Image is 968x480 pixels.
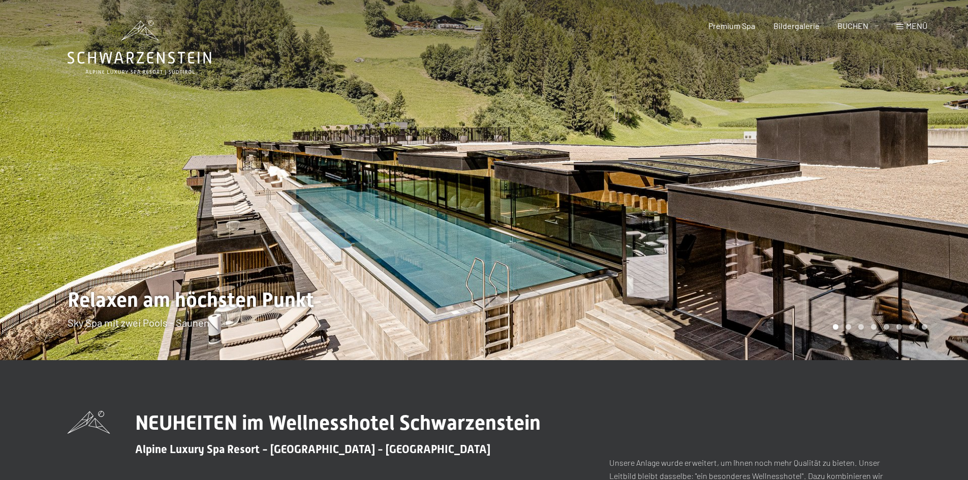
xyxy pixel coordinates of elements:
[773,21,820,30] a: Bildergalerie
[833,324,838,330] div: Carousel Page 1 (Current Slide)
[837,21,868,30] a: BUCHEN
[829,324,927,330] div: Carousel Pagination
[906,21,927,30] span: Menü
[858,324,864,330] div: Carousel Page 3
[909,324,915,330] div: Carousel Page 7
[846,324,851,330] div: Carousel Page 2
[708,21,755,30] a: Premium Spa
[884,324,889,330] div: Carousel Page 5
[922,324,927,330] div: Carousel Page 8
[135,443,490,456] span: Alpine Luxury Spa Resort - [GEOGRAPHIC_DATA] - [GEOGRAPHIC_DATA]
[135,411,541,435] span: NEUHEITEN im Wellnesshotel Schwarzenstein
[871,324,877,330] div: Carousel Page 4
[896,324,902,330] div: Carousel Page 6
